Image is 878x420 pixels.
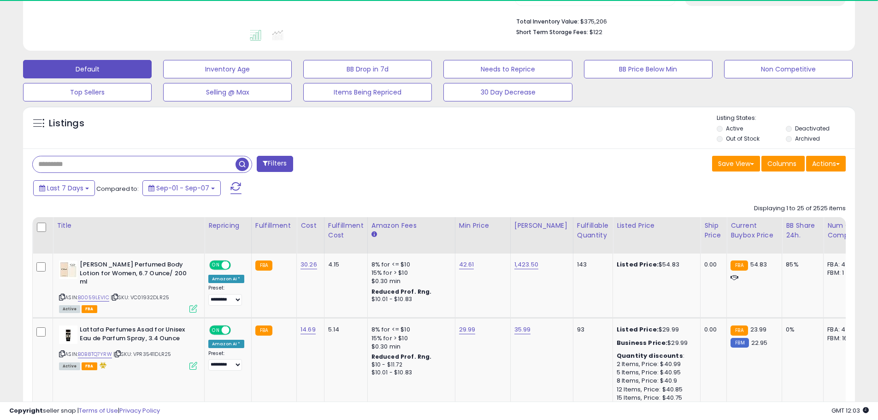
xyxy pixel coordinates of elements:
span: All listings currently available for purchase on Amazon [59,362,80,370]
button: Non Competitive [724,60,853,78]
div: Fulfillable Quantity [577,221,609,240]
button: Save View [712,156,760,172]
span: FBA [82,305,97,313]
button: BB Drop in 7d [303,60,432,78]
div: 4.15 [328,260,360,269]
button: Columns [761,156,805,172]
div: Ship Price [704,221,723,240]
div: : [617,352,693,360]
div: 143 [577,260,606,269]
b: Reduced Prof. Rng. [371,288,432,296]
small: FBA [255,260,272,271]
div: $10.01 - $10.83 [371,296,448,303]
span: Compared to: [96,184,139,193]
a: 29.99 [459,325,476,334]
a: 14.69 [301,325,316,334]
span: Sep-01 - Sep-07 [156,183,209,193]
a: Privacy Policy [119,406,160,415]
img: 41ZCPRLE2UL._SL40_.jpg [59,260,77,279]
div: 93 [577,325,606,334]
div: 2 Items, Price: $40.99 [617,360,693,368]
span: Columns [767,159,796,168]
a: B0059LEVIC [78,294,109,302]
li: $375,206 [516,15,839,26]
button: Inventory Age [163,60,292,78]
a: 30.26 [301,260,317,269]
div: $0.30 min [371,277,448,285]
div: Current Buybox Price [731,221,778,240]
div: Fulfillment Cost [328,221,364,240]
div: ASIN: [59,325,197,369]
a: 35.99 [514,325,531,334]
div: 0.00 [704,325,719,334]
span: Last 7 Days [47,183,83,193]
div: Cost [301,221,320,231]
b: Lattafa Perfumes Asad for Unisex Eau de Parfum Spray, 3.4 Ounce [80,325,192,345]
div: 15% for > $10 [371,334,448,343]
span: ON [210,261,222,269]
div: Repricing [208,221,247,231]
div: Amazon AI * [208,275,244,283]
small: FBA [731,325,748,336]
div: Preset: [208,285,244,306]
div: Displaying 1 to 25 of 2525 items [754,204,846,213]
button: Sep-01 - Sep-07 [142,180,221,196]
span: All listings currently available for purchase on Amazon [59,305,80,313]
b: Listed Price: [617,325,659,334]
button: Needs to Reprice [443,60,572,78]
div: FBA: 4 [827,325,858,334]
button: Selling @ Max [163,83,292,101]
div: Listed Price [617,221,696,231]
div: $54.83 [617,260,693,269]
a: 1,423.50 [514,260,538,269]
span: $122 [589,28,602,36]
div: 8 Items, Price: $40.9 [617,377,693,385]
div: ASIN: [59,260,197,312]
div: FBM: 16 [827,334,858,343]
div: [PERSON_NAME] [514,221,569,231]
small: FBM [731,338,748,348]
button: Filters [257,156,293,172]
b: Business Price: [617,338,667,347]
b: Listed Price: [617,260,659,269]
a: B0B8TQ7YRW [78,350,112,358]
button: Items Being Repriced [303,83,432,101]
button: Default [23,60,152,78]
button: Actions [806,156,846,172]
i: hazardous material [97,362,107,368]
label: Archived [795,135,820,142]
span: | SKU: VC01932DLR25 [111,294,169,301]
b: Total Inventory Value: [516,18,579,25]
div: $10 - $11.72 [371,361,448,369]
small: Amazon Fees. [371,231,377,239]
b: Short Term Storage Fees: [516,28,588,36]
div: $10.01 - $10.83 [371,369,448,377]
span: 2025-09-15 12:03 GMT [831,406,869,415]
div: seller snap | | [9,407,160,415]
div: Title [57,221,200,231]
div: BB Share 24h. [786,221,819,240]
span: OFF [230,326,244,334]
div: Min Price [459,221,507,231]
div: 0% [786,325,816,334]
b: [PERSON_NAME] Perfumed Body Lotion for Women, 6.7 Ounce/ 200 ml [80,260,192,289]
div: FBM: 1 [827,269,858,277]
div: $0.30 min [371,343,448,351]
button: BB Price Below Min [584,60,713,78]
button: 30 Day Decrease [443,83,572,101]
div: 5 Items, Price: $40.95 [617,368,693,377]
div: $29.99 [617,325,693,334]
span: 23.99 [750,325,767,334]
b: Reduced Prof. Rng. [371,353,432,361]
button: Last 7 Days [33,180,95,196]
b: Quantity discounts [617,351,683,360]
div: 0.00 [704,260,719,269]
div: 15% for > $10 [371,269,448,277]
div: Fulfillment [255,221,293,231]
div: Amazon Fees [371,221,451,231]
h5: Listings [49,117,84,130]
label: Deactivated [795,124,830,132]
label: Out of Stock [726,135,760,142]
button: Top Sellers [23,83,152,101]
div: 8% for <= $10 [371,260,448,269]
